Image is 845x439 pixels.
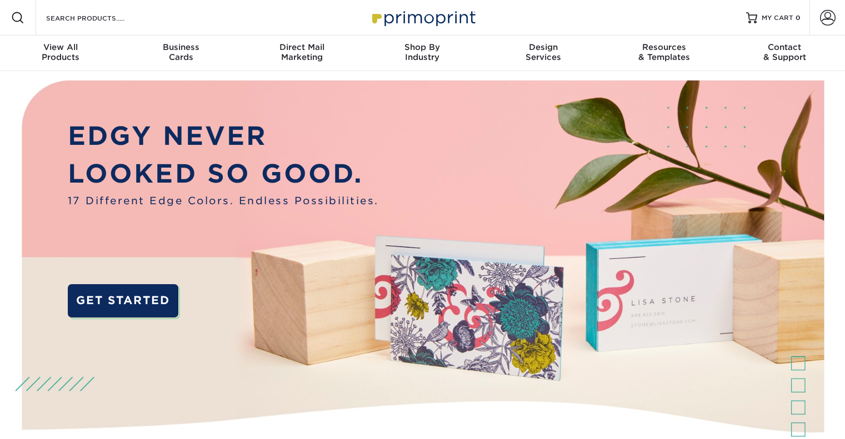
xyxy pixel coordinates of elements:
span: 17 Different Edge Colors. Endless Possibilities. [68,193,379,208]
p: EDGY NEVER [68,117,379,155]
a: Resources& Templates [603,36,724,71]
div: & Templates [603,42,724,62]
p: LOOKED SO GOOD. [68,155,379,193]
a: BusinessCards [121,36,241,71]
a: Contact& Support [724,36,845,71]
input: SEARCH PRODUCTS..... [45,11,153,24]
span: Contact [724,42,845,52]
span: MY CART [762,13,793,23]
span: Resources [603,42,724,52]
span: Shop By [362,42,483,52]
div: Cards [121,42,241,62]
span: 0 [796,14,801,22]
a: GET STARTED [68,284,178,317]
a: DesignServices [483,36,603,71]
div: Services [483,42,603,62]
span: Business [121,42,241,52]
span: Design [483,42,603,52]
div: & Support [724,42,845,62]
div: Marketing [242,42,362,62]
div: Industry [362,42,483,62]
span: Direct Mail [242,42,362,52]
img: Primoprint [367,6,478,29]
a: Shop ByIndustry [362,36,483,71]
a: Direct MailMarketing [242,36,362,71]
